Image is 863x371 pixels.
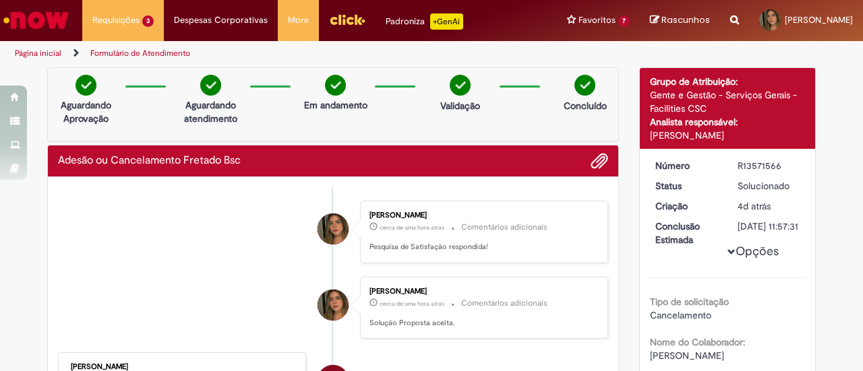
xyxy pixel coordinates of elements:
span: 4d atrás [738,200,771,212]
span: [PERSON_NAME] [785,14,853,26]
h2: Adesão ou Cancelamento Fretado Bsc Histórico de tíquete [58,155,241,167]
b: Tipo de solicitação [650,296,729,308]
img: ServiceNow [1,7,71,34]
span: cerca de uma hora atrás [380,224,444,232]
div: Luana Ramos Bertolini [318,290,349,321]
div: 26/09/2025 16:23:24 [738,199,800,213]
span: Rascunhos [661,13,710,26]
p: Validação [440,99,480,112]
div: [PERSON_NAME] [369,288,594,296]
dt: Número [645,159,728,172]
div: Analista responsável: [650,115,806,129]
span: Cancelamento [650,309,711,321]
a: Página inicial [15,48,61,59]
time: 26/09/2025 16:23:24 [738,200,771,212]
p: Aguardando Aprovação [53,98,119,125]
span: Favoritos [578,13,616,27]
a: Rascunhos [650,14,710,27]
img: click_logo_yellow_360x200.png [329,9,365,30]
a: Formulário de Atendimento [90,48,190,59]
img: check-circle-green.png [325,75,346,96]
p: Pesquisa de Satisfação respondida! [369,242,594,252]
p: Solução Proposta aceita. [369,318,594,329]
dt: Criação [645,199,728,213]
div: Gente e Gestão - Serviços Gerais - Facilities CSC [650,88,806,115]
div: Grupo de Atribuição: [650,75,806,88]
dt: Status [645,179,728,193]
img: check-circle-green.png [200,75,221,96]
p: Concluído [564,99,607,112]
dt: Conclusão Estimada [645,220,728,246]
span: Despesas Corporativas [174,13,268,27]
img: check-circle-green.png [76,75,96,96]
span: [PERSON_NAME] [650,349,724,362]
div: [DATE] 11:57:31 [738,220,800,233]
div: Luana Ramos Bertolini [318,213,349,244]
img: check-circle-green.png [574,75,595,96]
div: R13571566 [738,159,800,172]
span: More [288,13,309,27]
div: [PERSON_NAME] [71,363,295,371]
p: Aguardando atendimento [178,98,243,125]
span: 7 [618,15,630,27]
button: Adicionar anexos [591,152,608,170]
span: 3 [142,15,154,27]
span: Requisições [92,13,140,27]
div: Padroniza [386,13,463,30]
div: [PERSON_NAME] [369,211,594,220]
div: Solucionado [738,179,800,193]
b: Nome do Colaborador: [650,336,745,348]
span: cerca de uma hora atrás [380,300,444,308]
ul: Trilhas de página [10,41,565,66]
div: [PERSON_NAME] [650,129,806,142]
img: check-circle-green.png [450,75,471,96]
p: Em andamento [304,98,367,112]
p: +GenAi [430,13,463,30]
small: Comentários adicionais [461,298,547,309]
small: Comentários adicionais [461,222,547,233]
